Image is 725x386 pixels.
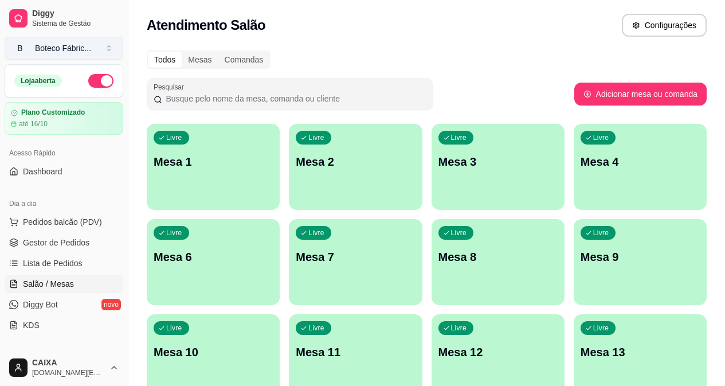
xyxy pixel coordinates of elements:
[166,228,182,237] p: Livre
[154,154,273,170] p: Mesa 1
[5,162,123,181] a: Dashboard
[5,275,123,293] a: Salão / Mesas
[154,82,188,92] label: Pesquisar
[432,219,565,305] button: LivreMesa 8
[23,166,62,177] span: Dashboard
[581,249,700,265] p: Mesa 9
[289,124,422,210] button: LivreMesa 2
[23,278,74,290] span: Salão / Mesas
[32,368,105,377] span: [DOMAIN_NAME][EMAIL_ADDRESS][DOMAIN_NAME]
[147,16,265,34] h2: Atendimento Salão
[5,5,123,32] a: DiggySistema de Gestão
[5,194,123,213] div: Dia a dia
[148,52,182,68] div: Todos
[166,323,182,333] p: Livre
[32,19,119,28] span: Sistema de Gestão
[581,154,700,170] p: Mesa 4
[593,133,609,142] p: Livre
[5,37,123,60] button: Select a team
[296,249,415,265] p: Mesa 7
[5,354,123,381] button: CAIXA[DOMAIN_NAME][EMAIL_ADDRESS][DOMAIN_NAME]
[218,52,270,68] div: Comandas
[574,219,707,305] button: LivreMesa 9
[35,42,91,54] div: Boteco Fábric ...
[438,344,558,360] p: Mesa 12
[451,133,467,142] p: Livre
[581,344,700,360] p: Mesa 13
[21,108,85,117] article: Plano Customizado
[147,219,280,305] button: LivreMesa 6
[147,124,280,210] button: LivreMesa 1
[451,228,467,237] p: Livre
[88,74,113,88] button: Alterar Status
[308,133,324,142] p: Livre
[166,133,182,142] p: Livre
[14,75,62,87] div: Loja aberta
[23,237,89,248] span: Gestor de Pedidos
[23,258,83,269] span: Lista de Pedidos
[154,344,273,360] p: Mesa 10
[289,219,422,305] button: LivreMesa 7
[19,119,48,128] article: até 16/10
[622,14,707,37] button: Configurações
[308,323,324,333] p: Livre
[593,228,609,237] p: Livre
[438,249,558,265] p: Mesa 8
[593,323,609,333] p: Livre
[23,319,40,331] span: KDS
[296,154,415,170] p: Mesa 2
[14,42,26,54] span: B
[32,9,119,19] span: Diggy
[5,254,123,272] a: Lista de Pedidos
[451,323,467,333] p: Livre
[32,358,105,368] span: CAIXA
[23,299,58,310] span: Diggy Bot
[5,213,123,231] button: Pedidos balcão (PDV)
[154,249,273,265] p: Mesa 6
[182,52,218,68] div: Mesas
[432,124,565,210] button: LivreMesa 3
[438,154,558,170] p: Mesa 3
[5,233,123,252] a: Gestor de Pedidos
[5,348,123,366] div: Catálogo
[574,83,707,106] button: Adicionar mesa ou comanda
[296,344,415,360] p: Mesa 11
[162,93,426,104] input: Pesquisar
[308,228,324,237] p: Livre
[5,144,123,162] div: Acesso Rápido
[574,124,707,210] button: LivreMesa 4
[5,316,123,334] a: KDS
[5,102,123,135] a: Plano Customizadoaté 16/10
[23,216,102,228] span: Pedidos balcão (PDV)
[5,295,123,314] a: Diggy Botnovo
